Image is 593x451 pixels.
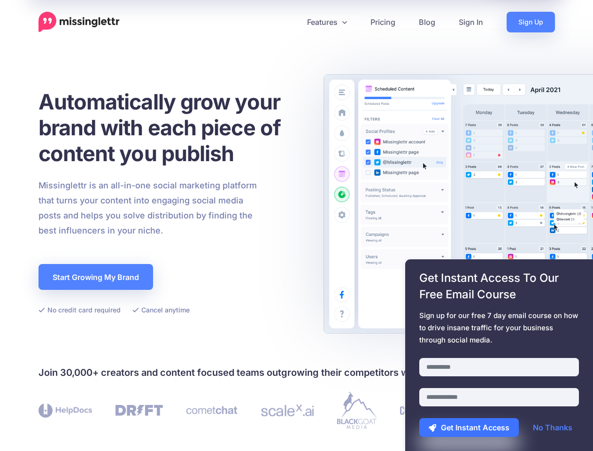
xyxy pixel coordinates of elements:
[419,270,579,303] span: Get Instant Access To Our Free Email Course
[419,418,519,437] button: Get Instant Access
[419,310,579,346] span: Sign up for our free 7 day email course on how to drive insane traffic for your business through ...
[39,89,304,166] h1: Automatically grow your brand with each piece of content you publish
[407,12,447,32] a: Blog
[507,12,555,32] a: Sign Up
[39,264,153,290] a: Start Growing My Brand
[39,12,120,32] a: Home
[359,12,407,32] a: Pricing
[39,365,555,380] h4: Join 30,000+ creators and content focused teams outgrowing their competitors with Missinglettr
[39,178,257,238] p: Missinglettr is an all-in-one social marketing platform that turns your content into engaging soc...
[447,12,495,32] a: Sign In
[524,418,582,437] a: No Thanks
[295,12,359,32] a: Features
